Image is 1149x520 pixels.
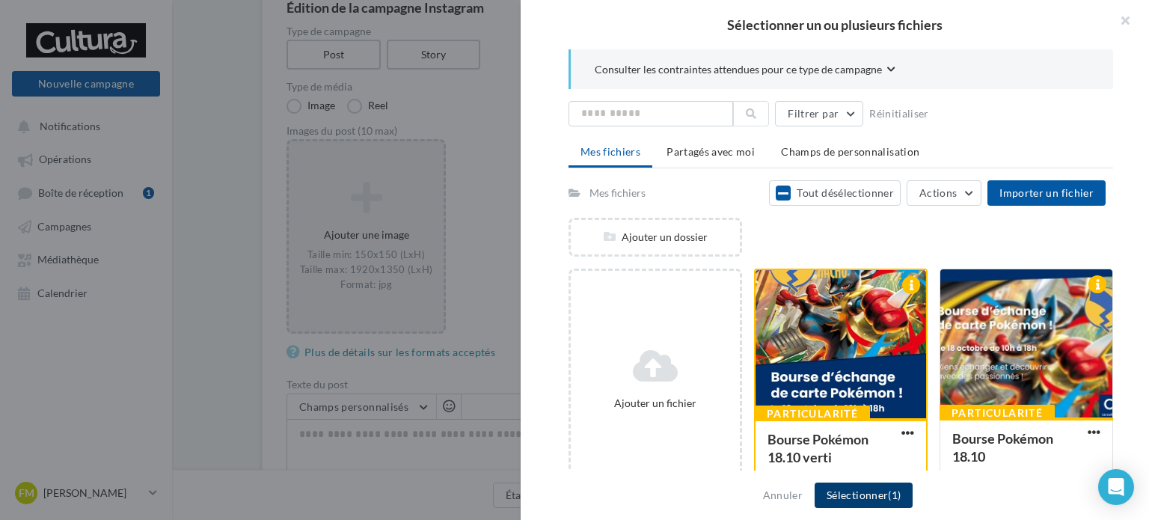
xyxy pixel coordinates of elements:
span: Actions [919,186,957,199]
div: Particularité [940,405,1055,421]
span: Mes fichiers [580,145,640,158]
button: Tout désélectionner [769,180,901,206]
button: Filtrer par [775,101,863,126]
div: Format d'image: jpg [952,469,1100,483]
div: Format d'image: jpg [767,470,914,483]
div: Ajouter un fichier [577,396,734,411]
div: Particularité [755,406,870,422]
button: Importer un fichier [987,180,1106,206]
span: Bourse Pokémon 18.10 verti [767,431,868,465]
div: Mes fichiers [589,186,646,201]
button: Réinitialiser [863,105,935,123]
h2: Sélectionner un ou plusieurs fichiers [545,18,1125,31]
button: Sélectionner(1) [815,483,913,508]
span: Champs de personnalisation [781,145,919,158]
span: Consulter les contraintes attendues pour ce type de campagne [595,62,882,77]
span: (1) [888,489,901,501]
div: Ajouter un dossier [571,230,740,245]
button: Actions [907,180,981,206]
span: Bourse Pokémon 18.10 [952,430,1053,465]
span: Partagés avec moi [667,145,755,158]
button: Consulter les contraintes attendues pour ce type de campagne [595,61,895,80]
span: Importer un fichier [999,186,1094,199]
button: Annuler [757,486,809,504]
div: Open Intercom Messenger [1098,469,1134,505]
